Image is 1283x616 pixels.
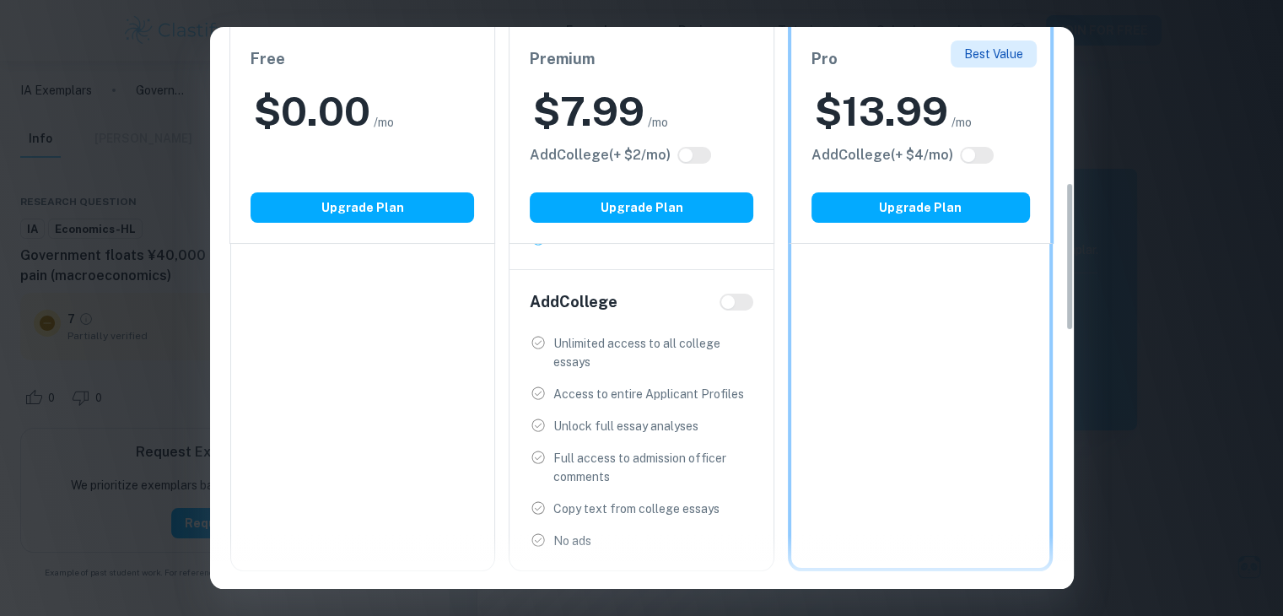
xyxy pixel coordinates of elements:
p: No ads [553,532,591,550]
h2: $ 13.99 [815,84,948,138]
h6: Click to see all the additional College features. [530,145,671,165]
p: Full access to admission officer comments [553,449,753,486]
button: Upgrade Plan [530,192,753,223]
p: Unlimited access to all college essays [553,334,753,371]
span: /mo [648,113,668,132]
p: Best Value [964,45,1023,63]
p: Unlock full essay analyses [553,417,698,435]
p: Copy text from college essays [553,500,720,518]
h6: Free [251,47,474,71]
h6: Premium [530,47,753,71]
h6: Add College [530,290,617,314]
button: Upgrade Plan [251,192,474,223]
button: Upgrade Plan [811,192,1030,223]
span: /mo [951,113,972,132]
span: /mo [374,113,394,132]
h2: $ 7.99 [533,84,644,138]
h6: Click to see all the additional College features. [811,145,953,165]
p: Access to entire Applicant Profiles [553,385,744,403]
h2: $ 0.00 [254,84,370,138]
h6: Pro [811,47,1030,71]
